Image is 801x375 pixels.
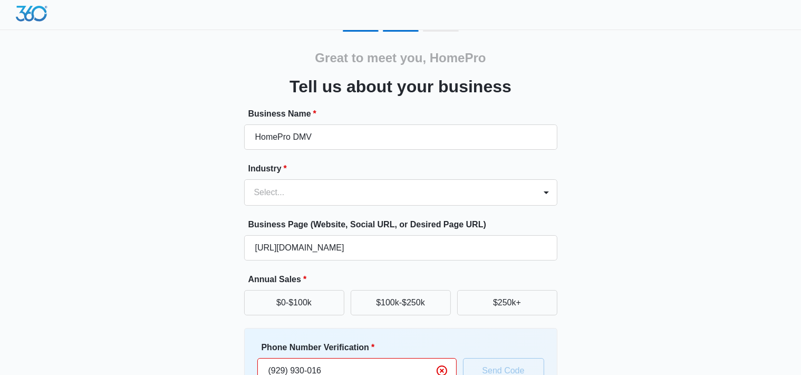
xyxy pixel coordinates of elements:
[248,218,562,231] label: Business Page (Website, Social URL, or Desired Page URL)
[248,273,562,286] label: Annual Sales
[289,74,512,99] h3: Tell us about your business
[457,290,557,315] button: $250k+
[248,162,562,175] label: Industry
[262,341,461,354] label: Phone Number Verification
[351,290,451,315] button: $100k-$250k
[244,290,344,315] button: $0-$100k
[244,124,557,150] input: e.g. Jane's Plumbing
[244,235,557,261] input: e.g. janesplumbing.com
[315,49,486,68] h2: Great to meet you, HomePro
[248,108,562,120] label: Business Name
